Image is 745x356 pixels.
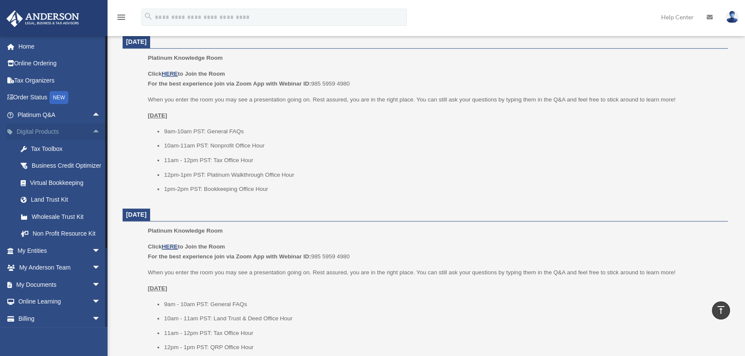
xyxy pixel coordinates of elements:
img: Anderson Advisors Platinum Portal [4,10,82,27]
span: arrow_drop_down [92,276,109,294]
span: Platinum Knowledge Room [148,227,223,234]
a: Events Calendar [6,327,114,344]
li: 11am - 12pm PST: Tax Office Hour [164,328,722,338]
a: My Anderson Teamarrow_drop_down [6,259,114,276]
p: When you enter the room you may see a presentation going on. Rest assured, you are in the right p... [148,95,722,105]
a: Business Credit Optimizer [12,157,114,175]
p: 985 5959 4980 [148,69,722,89]
p: 985 5959 4980 [148,242,722,262]
a: vertical_align_top [712,301,730,319]
b: For the best experience join via Zoom App with Webinar ID: [148,80,311,87]
li: 1pm-2pm PST: Bookkeeping Office Hour [164,184,722,194]
span: arrow_drop_down [92,242,109,260]
li: 12pm-1pm PST: Platinum Walkthrough Office Hour [164,170,722,180]
div: NEW [49,91,68,104]
div: Land Trust Kit [30,194,103,205]
span: arrow_drop_down [92,310,109,328]
a: Order StatusNEW [6,89,114,107]
div: Wholesale Trust Kit [30,212,103,222]
a: Tax Organizers [6,72,114,89]
li: 9am-10am PST: General FAQs [164,126,722,137]
a: menu [116,15,126,22]
i: vertical_align_top [716,305,726,315]
a: Online Ordering [6,55,114,72]
li: 12pm - 1pm PST: QRP Office Hour [164,342,722,353]
div: Virtual Bookkeeping [30,178,103,188]
span: arrow_drop_down [92,293,109,311]
img: User Pic [726,11,739,23]
a: HERE [162,243,178,250]
span: arrow_drop_up [92,106,109,124]
i: menu [116,12,126,22]
a: Land Trust Kit [12,191,114,209]
a: Digital Productsarrow_drop_up [6,123,114,141]
a: Home [6,38,114,55]
p: When you enter the room you may see a presentation going on. Rest assured, you are in the right p... [148,267,722,278]
li: 11am - 12pm PST: Tax Office Hour [164,155,722,166]
b: Click to Join the Room [148,243,225,250]
li: 10am - 11am PST: Land Trust & Deed Office Hour [164,313,722,324]
u: [DATE] [148,285,167,292]
a: My Entitiesarrow_drop_down [6,242,114,259]
b: Click to Join the Room [148,71,225,77]
a: Tax Toolbox [12,140,114,157]
a: Billingarrow_drop_down [6,310,114,327]
span: [DATE] [126,38,147,45]
b: For the best experience join via Zoom App with Webinar ID: [148,253,311,260]
a: Virtual Bookkeeping [12,174,114,191]
a: HERE [162,71,178,77]
li: 10am-11am PST: Nonprofit Office Hour [164,141,722,151]
div: Tax Toolbox [30,144,103,154]
a: Platinum Q&Aarrow_drop_up [6,106,114,123]
span: arrow_drop_up [92,123,109,141]
a: Non Profit Resource Kit [12,225,114,242]
li: 9am - 10am PST: General FAQs [164,299,722,310]
a: My Documentsarrow_drop_down [6,276,114,293]
span: Platinum Knowledge Room [148,55,223,61]
span: [DATE] [126,211,147,218]
i: search [144,12,153,21]
a: Online Learningarrow_drop_down [6,293,114,310]
div: Business Credit Optimizer [30,160,103,171]
u: [DATE] [148,112,167,119]
div: Non Profit Resource Kit [30,228,103,239]
a: Wholesale Trust Kit [12,208,114,225]
span: arrow_drop_down [92,259,109,277]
